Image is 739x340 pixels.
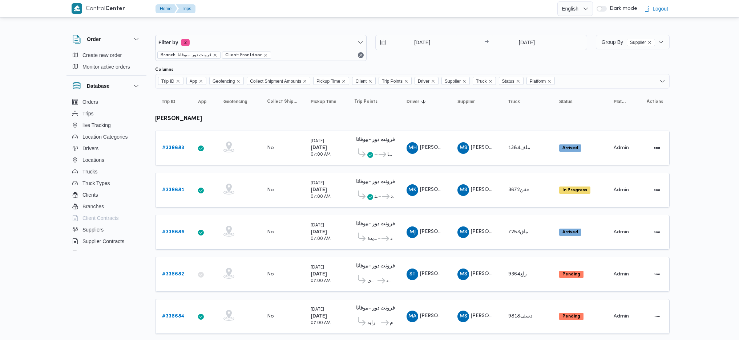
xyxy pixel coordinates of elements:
small: 07:00 AM [311,195,331,199]
span: Collect Shipment Amounts [267,99,298,105]
span: MS [460,142,467,154]
span: Trip ID [158,77,183,85]
span: Trip Points [379,77,412,85]
span: Client Contracts [82,214,119,222]
span: Branches [82,202,104,211]
span: Monitor active orders [82,62,130,71]
a: #338681 [162,186,184,194]
span: Pickup Time [311,99,336,105]
span: فرونت دور مسطرد [386,276,393,285]
span: Actions [647,99,663,105]
div: No [267,145,274,151]
button: Geofencing [221,96,257,107]
span: دسف9818 [508,314,532,319]
button: Supplier [455,96,498,107]
button: Client Contracts [69,212,144,224]
div: Order [66,49,146,75]
span: [PERSON_NAME] [471,271,512,276]
button: Location Categories [69,131,144,143]
button: Remove Trip ID from selection in this group [176,79,180,83]
button: Home [156,4,177,13]
div: Muhammad Slah Abadalltaif Alshrif [457,311,469,322]
div: Saaid Throt Mahmood Radhwan [407,269,418,280]
span: Supplier [630,39,646,46]
button: Group BySupplierremove selected entity [596,35,670,49]
span: App [190,77,197,85]
span: MS [460,269,467,280]
button: Pickup Time [308,96,344,107]
span: MA [408,311,416,322]
div: Mahmood Hamdi Khatab Ghlab [407,142,418,154]
button: Remove App from selection in this group [199,79,203,83]
b: # 338683 [162,146,184,150]
span: Admin [614,272,629,276]
span: Collect Shipment Amounts [250,77,301,85]
button: Supplier Contracts [69,235,144,247]
small: 07:00 AM [311,237,331,241]
button: Open list of options [659,78,665,84]
span: Driver [415,77,439,85]
b: فرونت دور -بيوفانا [356,264,395,269]
span: Admin [614,314,629,319]
span: فرونت دور مسطرد [391,192,393,201]
div: No [267,313,274,320]
b: Arrived [562,146,578,150]
button: live Tracking [69,119,144,131]
button: Remove Platform from selection in this group [547,79,552,83]
button: Monitor active orders [69,61,144,73]
button: Remove Client from selection in this group [368,79,372,83]
span: قسم الشيخ زايد [374,192,377,201]
button: remove selected entity [213,53,217,57]
span: Orders [82,98,98,106]
img: X8yXhbKr1z7QwAAAABJRU5ErkJggg== [72,3,82,14]
span: فرونت دور مسطرد [390,234,393,243]
b: # 338684 [162,314,185,319]
span: Supplier [627,39,655,46]
span: قسم المعادي [367,276,376,285]
span: Geofencing [213,77,235,85]
span: Platform [530,77,546,85]
span: Supplier [441,77,470,85]
button: Trucks [69,166,144,177]
span: MS [460,226,467,238]
span: Group By Supplier [602,39,655,45]
div: No [267,271,274,278]
span: Trips [82,109,94,118]
span: Admin [614,230,629,234]
input: Press the down key to open a popover containing a calendar. [376,35,458,50]
b: # 338681 [162,188,184,192]
b: # 338686 [162,230,185,234]
span: MH [408,142,417,154]
span: Pickup Time [313,77,349,85]
button: Devices [69,247,144,259]
button: remove selected entity [263,53,268,57]
div: Muhammad Slah Abadalltaif Alshrif [457,184,469,196]
a: #338682 [162,270,184,279]
button: Truck [505,96,549,107]
span: Driver; Sorted in descending order [407,99,419,105]
div: Mahmood Jmal Husaini Muhammad [407,226,418,238]
span: [PERSON_NAME] [PERSON_NAME] [420,187,504,192]
span: In Progress [559,187,590,194]
span: App [186,77,206,85]
span: MS [460,184,467,196]
span: Driver [418,77,429,85]
button: Remove Collect Shipment Amounts from selection in this group [303,79,307,83]
span: Supplier Contracts [82,237,124,246]
button: Remove Supplier from selection in this group [462,79,467,83]
span: Branch: فرونت دور -بيوفانا [157,52,221,59]
span: Admin [614,188,629,192]
span: Truck [476,77,487,85]
b: فرونت دور -بيوفانا [356,138,395,142]
span: Status [502,77,514,85]
b: [DATE] [311,272,327,276]
small: [DATE] [311,308,324,312]
span: Locations [82,156,104,164]
button: Status [556,96,603,107]
b: In Progress [562,188,587,192]
span: Client [352,77,376,85]
span: Location Categories [82,132,128,141]
span: Truck [473,77,496,85]
button: Remove [356,51,365,60]
button: Database [72,82,141,90]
